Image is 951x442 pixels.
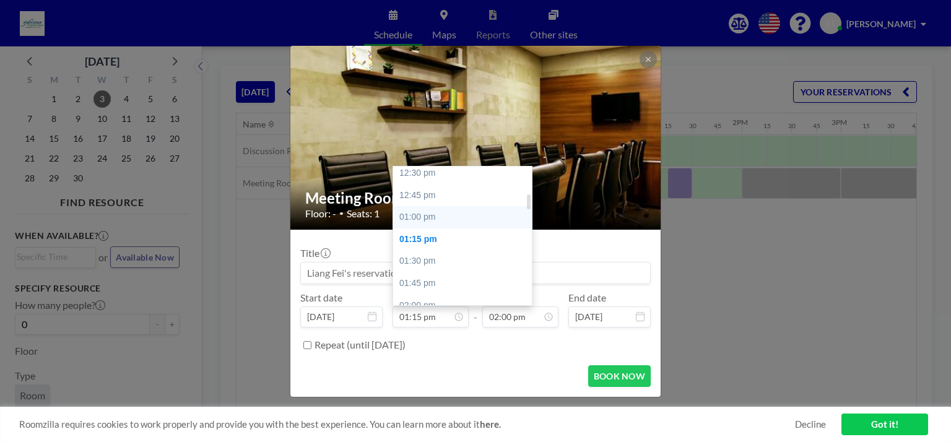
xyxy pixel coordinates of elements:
[393,228,538,251] div: 01:15 pm
[393,206,538,228] div: 01:00 pm
[795,418,826,430] a: Decline
[568,292,606,304] label: End date
[301,262,650,284] input: Liang Fei's reservation
[305,207,336,220] span: Floor: -
[480,418,501,430] a: here.
[393,162,538,184] div: 12:30 pm
[393,295,538,317] div: 02:00 pm
[347,207,380,220] span: Seats: 1
[474,296,477,323] span: -
[19,418,795,430] span: Roomzilla requires cookies to work properly and provide you with the best experience. You can lea...
[588,365,651,387] button: BOOK NOW
[300,292,342,304] label: Start date
[393,250,538,272] div: 01:30 pm
[393,272,538,295] div: 01:45 pm
[290,14,662,261] img: 537.jpg
[393,184,538,207] div: 12:45 pm
[300,247,329,259] label: Title
[339,209,344,218] span: •
[841,414,928,435] a: Got it!
[305,189,647,207] h2: Meeting Room
[315,339,406,351] label: Repeat (until [DATE])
